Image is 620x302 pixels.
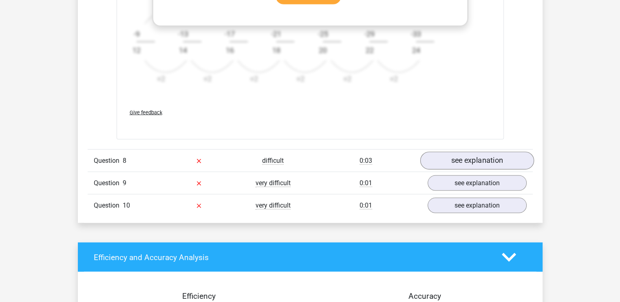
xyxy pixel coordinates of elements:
h4: Efficiency [94,291,304,301]
text: +2 [296,74,304,83]
text: -9 [133,30,139,38]
text: +2 [390,74,398,83]
text: 24 [412,46,420,55]
text: -21 [271,30,281,38]
text: -17 [225,30,235,38]
span: Question [94,156,123,166]
span: Give feedback [130,109,162,116]
span: very difficult [256,201,291,210]
span: 8 [123,157,126,164]
text: -29 [364,30,374,38]
text: 12 [132,46,141,55]
text: 18 [272,46,280,55]
text: 20 [319,46,327,55]
text: -13 [178,30,188,38]
text: 14 [179,46,187,55]
text: -33 [411,30,421,38]
text: 22 [365,46,373,55]
h4: Efficiency and Accuracy Analysis [94,253,490,262]
span: very difficult [256,179,291,187]
text: -25 [318,30,328,38]
text: +2 [250,74,258,83]
span: Question [94,201,123,210]
text: 16 [225,46,234,55]
span: Question [94,178,123,188]
a: see explanation [428,175,527,191]
text: +2 [343,74,351,83]
text: +2 [203,74,212,83]
h4: Accuracy [320,291,530,301]
span: 0:01 [360,179,372,187]
a: see explanation [428,198,527,213]
span: difficult [262,157,284,165]
span: 10 [123,201,130,209]
span: 9 [123,179,126,187]
span: 0:03 [360,157,372,165]
span: 0:01 [360,201,372,210]
text: +2 [157,74,165,83]
a: see explanation [420,152,534,170]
